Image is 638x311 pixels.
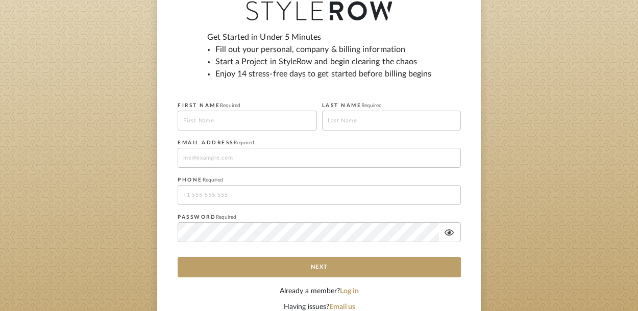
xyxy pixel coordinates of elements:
[178,177,223,183] label: PHONE
[178,102,240,109] label: FIRST NAME
[178,148,461,168] input: me@example.com
[220,103,240,108] span: Required
[178,140,254,146] label: EMAIL ADDRESS
[178,286,461,297] div: Already a member?
[322,111,461,131] input: Last Name
[234,140,254,145] span: Required
[216,215,236,220] span: Required
[215,43,432,56] li: Fill out your personal, company & billing information
[178,257,461,277] button: Next
[322,102,382,109] label: LAST NAME
[215,68,432,80] li: Enjoy 14 stress-free days to get started before billing begins
[178,214,236,220] label: PASSWORD
[203,177,223,183] span: Required
[329,303,355,310] a: Email us
[340,286,359,297] button: Log in
[178,185,461,205] input: +1 555-555-555
[215,56,432,68] li: Start a Project in StyleRow and begin clearing the chaos
[207,31,432,88] div: Get Started in Under 5 Minutes
[361,103,382,108] span: Required
[178,111,317,131] input: First Name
